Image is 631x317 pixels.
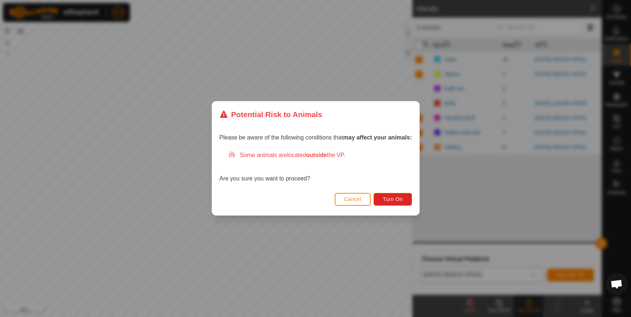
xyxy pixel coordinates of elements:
strong: outside [306,152,327,158]
button: Cancel [334,193,371,206]
button: Turn On [374,193,412,206]
span: Cancel [344,197,361,202]
div: Potential Risk to Animals [219,109,322,120]
strong: may affect your animals: [343,135,412,141]
span: Turn On [383,197,402,202]
div: Some animals are [228,151,412,160]
div: Are you sure you want to proceed? [219,151,412,183]
span: Please be aware of the following conditions that [219,135,412,141]
span: located the VP. [287,152,345,158]
div: Open chat [606,273,628,295]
